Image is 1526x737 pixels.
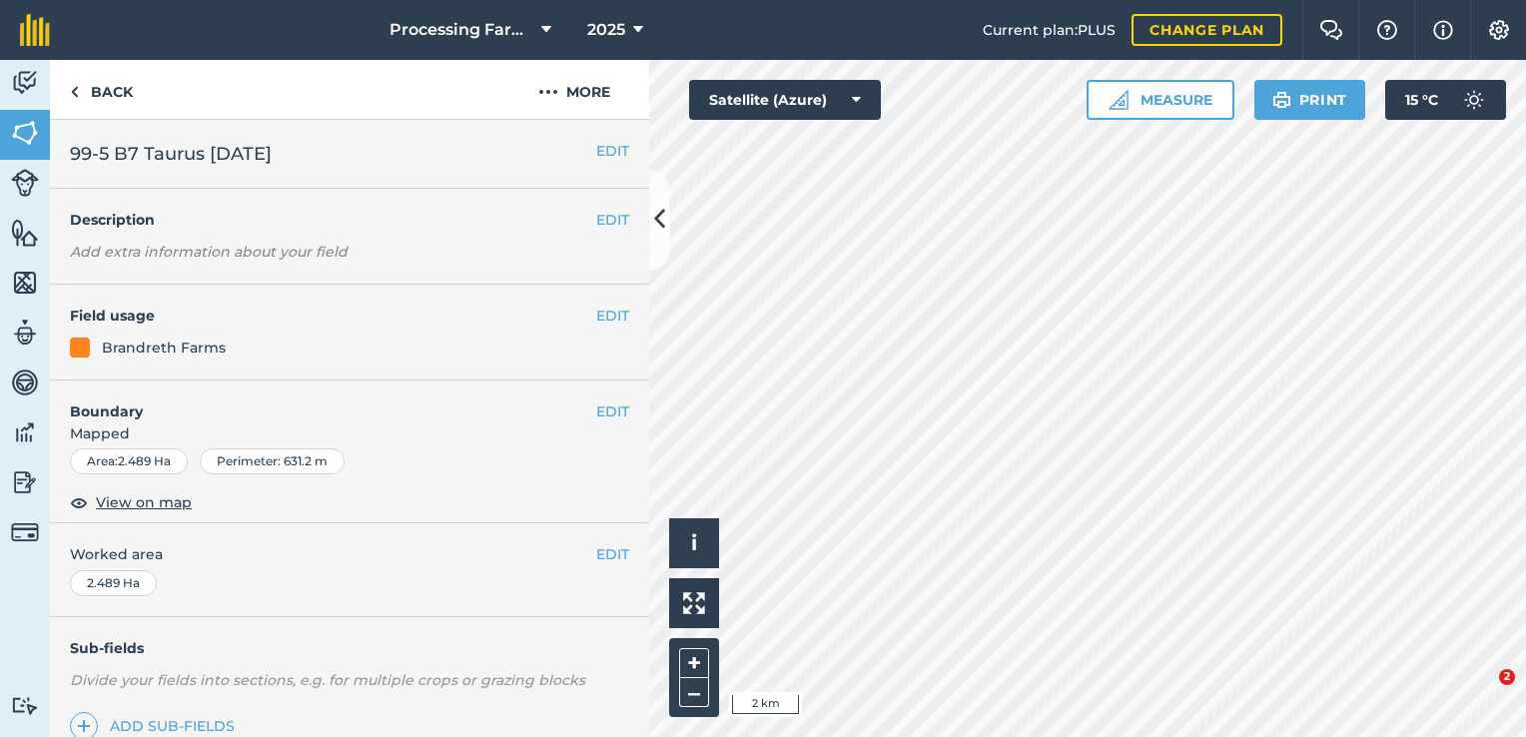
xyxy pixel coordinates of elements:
button: + [679,648,709,678]
div: Perimeter : 631.2 m [200,448,345,474]
button: Measure [1087,80,1234,120]
h4: Description [70,209,629,231]
img: Ruler icon [1109,90,1129,110]
img: svg+xml;base64,PD94bWwgdmVyc2lvbj0iMS4wIiBlbmNvZGluZz0idXRmLTgiPz4KPCEtLSBHZW5lcmF0b3I6IEFkb2JlIE... [11,169,39,197]
div: 2.489 Ha [70,570,157,596]
img: svg+xml;base64,PHN2ZyB4bWxucz0iaHR0cDovL3d3dy53My5vcmcvMjAwMC9zdmciIHdpZHRoPSIxOCIgaGVpZ2h0PSIyNC... [70,490,88,514]
button: EDIT [596,305,629,327]
button: EDIT [596,209,629,231]
button: – [679,678,709,707]
img: fieldmargin Logo [20,14,50,46]
span: View on map [96,491,192,513]
img: svg+xml;base64,PD94bWwgdmVyc2lvbj0iMS4wIiBlbmNvZGluZz0idXRmLTgiPz4KPCEtLSBHZW5lcmF0b3I6IEFkb2JlIE... [11,417,39,447]
img: svg+xml;base64,PD94bWwgdmVyc2lvbj0iMS4wIiBlbmNvZGluZz0idXRmLTgiPz4KPCEtLSBHZW5lcmF0b3I6IEFkb2JlIE... [1454,80,1494,120]
img: svg+xml;base64,PHN2ZyB4bWxucz0iaHR0cDovL3d3dy53My5vcmcvMjAwMC9zdmciIHdpZHRoPSIyMCIgaGVpZ2h0PSIyNC... [538,80,558,104]
button: EDIT [596,140,629,162]
img: A question mark icon [1375,20,1399,40]
img: svg+xml;base64,PD94bWwgdmVyc2lvbj0iMS4wIiBlbmNvZGluZz0idXRmLTgiPz4KPCEtLSBHZW5lcmF0b3I6IEFkb2JlIE... [11,467,39,497]
img: A cog icon [1487,20,1511,40]
button: View on map [70,490,192,514]
h4: Boundary [50,380,596,422]
h4: Sub-fields [50,637,649,659]
span: 2025 [587,18,625,42]
span: 15 ° C [1405,80,1438,120]
img: svg+xml;base64,PHN2ZyB4bWxucz0iaHR0cDovL3d3dy53My5vcmcvMjAwMC9zdmciIHdpZHRoPSIxOSIgaGVpZ2h0PSIyNC... [1272,88,1291,112]
img: svg+xml;base64,PHN2ZyB4bWxucz0iaHR0cDovL3d3dy53My5vcmcvMjAwMC9zdmciIHdpZHRoPSIxNyIgaGVpZ2h0PSIxNy... [1433,18,1453,42]
button: Print [1254,80,1366,120]
button: EDIT [596,543,629,565]
img: svg+xml;base64,PHN2ZyB4bWxucz0iaHR0cDovL3d3dy53My5vcmcvMjAwMC9zdmciIHdpZHRoPSI1NiIgaGVpZ2h0PSI2MC... [11,218,39,248]
button: Satellite (Azure) [689,80,881,120]
span: Current plan : PLUS [983,19,1116,41]
span: Processing Farms [389,18,533,42]
em: Divide your fields into sections, e.g. for multiple crops or grazing blocks [70,671,585,689]
img: svg+xml;base64,PD94bWwgdmVyc2lvbj0iMS4wIiBlbmNvZGluZz0idXRmLTgiPz4KPCEtLSBHZW5lcmF0b3I6IEFkb2JlIE... [11,68,39,98]
span: Mapped [50,422,649,444]
img: svg+xml;base64,PHN2ZyB4bWxucz0iaHR0cDovL3d3dy53My5vcmcvMjAwMC9zdmciIHdpZHRoPSI1NiIgaGVpZ2h0PSI2MC... [11,268,39,298]
span: 2 [1499,669,1515,685]
span: Worked area [70,543,629,565]
img: svg+xml;base64,PHN2ZyB4bWxucz0iaHR0cDovL3d3dy53My5vcmcvMjAwMC9zdmciIHdpZHRoPSI1NiIgaGVpZ2h0PSI2MC... [11,118,39,148]
span: i [691,530,697,555]
button: More [499,60,649,119]
em: Add extra information about your field [70,243,348,261]
h4: Field usage [70,305,596,327]
img: svg+xml;base64,PD94bWwgdmVyc2lvbj0iMS4wIiBlbmNvZGluZz0idXRmLTgiPz4KPCEtLSBHZW5lcmF0b3I6IEFkb2JlIE... [11,518,39,546]
iframe: Intercom live chat [1458,669,1506,717]
img: svg+xml;base64,PHN2ZyB4bWxucz0iaHR0cDovL3d3dy53My5vcmcvMjAwMC9zdmciIHdpZHRoPSI5IiBoZWlnaHQ9IjI0Ii... [70,80,79,104]
img: Two speech bubbles overlapping with the left bubble in the forefront [1319,20,1343,40]
div: Area : 2.489 Ha [70,448,188,474]
img: Four arrows, one pointing top left, one top right, one bottom right and the last bottom left [683,592,705,614]
span: 99-5 B7 Taurus [DATE] [70,140,272,168]
button: EDIT [596,400,629,422]
img: svg+xml;base64,PD94bWwgdmVyc2lvbj0iMS4wIiBlbmNvZGluZz0idXRmLTgiPz4KPCEtLSBHZW5lcmF0b3I6IEFkb2JlIE... [11,318,39,348]
img: svg+xml;base64,PD94bWwgdmVyc2lvbj0iMS4wIiBlbmNvZGluZz0idXRmLTgiPz4KPCEtLSBHZW5lcmF0b3I6IEFkb2JlIE... [11,368,39,397]
button: 15 °C [1385,80,1506,120]
a: Back [50,60,153,119]
div: Brandreth Farms [102,337,226,359]
img: svg+xml;base64,PD94bWwgdmVyc2lvbj0iMS4wIiBlbmNvZGluZz0idXRmLTgiPz4KPCEtLSBHZW5lcmF0b3I6IEFkb2JlIE... [11,696,39,715]
button: i [669,518,719,568]
a: Change plan [1132,14,1282,46]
